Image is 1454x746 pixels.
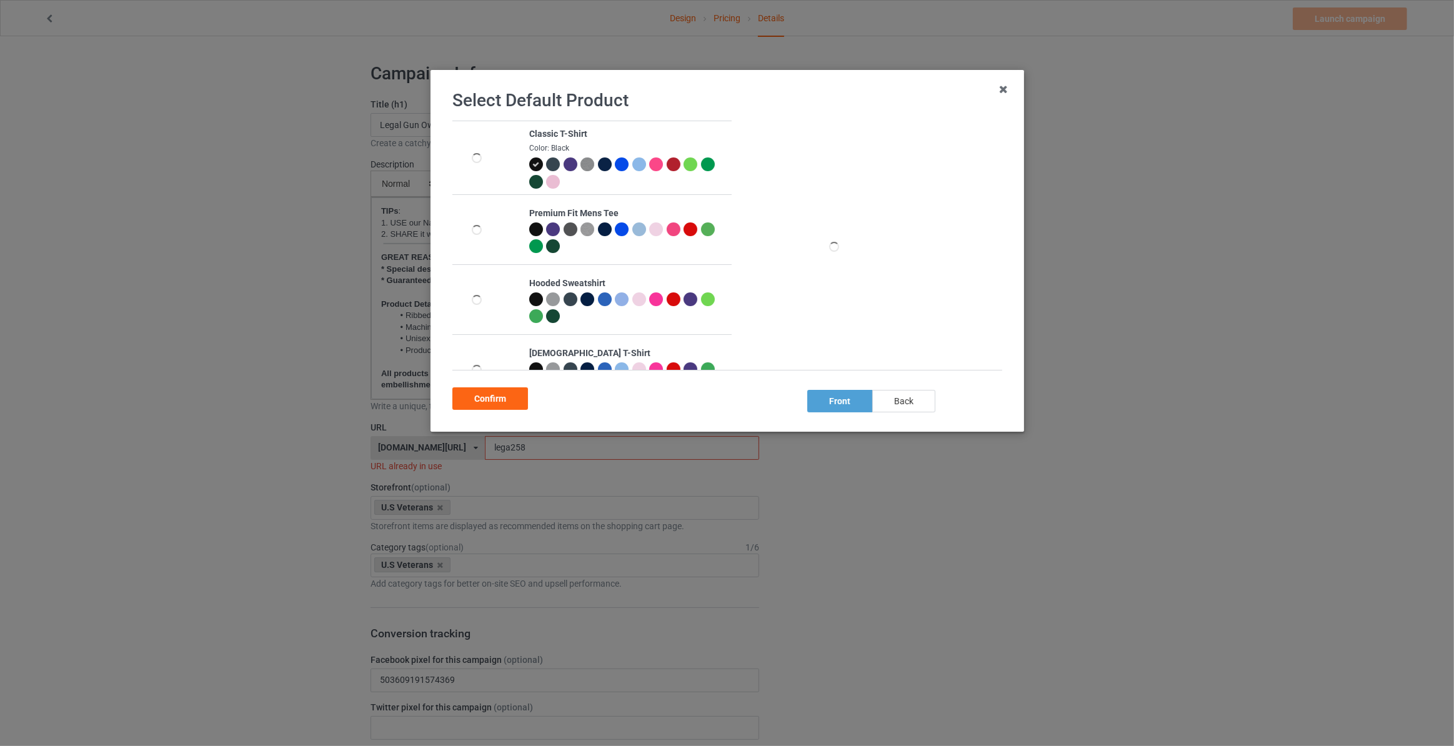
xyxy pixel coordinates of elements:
div: back [872,390,935,412]
div: Confirm [452,387,528,410]
div: Classic T-Shirt [529,128,724,141]
div: Color: Black [529,143,724,154]
div: [DEMOGRAPHIC_DATA] T-Shirt [529,347,724,360]
img: heather_texture.png [580,157,594,171]
h1: Select Default Product [452,89,1002,112]
img: heather_texture.png [580,222,594,236]
div: Hooded Sweatshirt [529,277,724,290]
div: Premium Fit Mens Tee [529,207,724,220]
div: front [807,390,872,412]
